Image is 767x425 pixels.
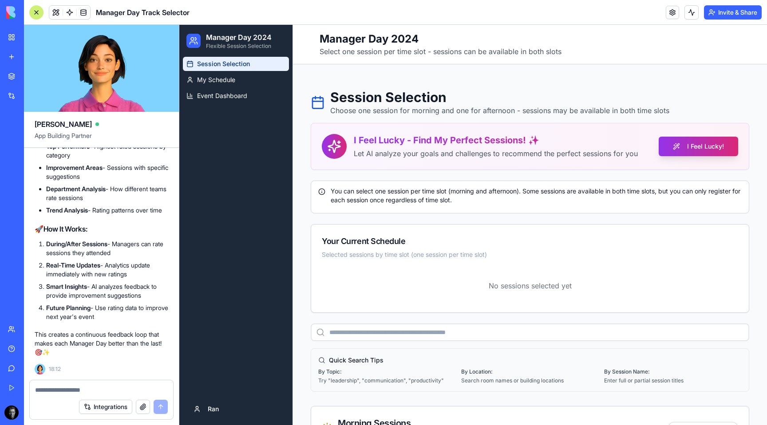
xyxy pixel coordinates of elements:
p: By Session Name: [425,343,562,350]
strong: Trend Analysis [46,206,88,214]
strong: Department Analysis [46,185,106,193]
div: 6 session s available [489,397,559,409]
span: Manager Day Track Selector [96,7,190,18]
li: - AI analyzes feedback to provide improvement suggestions [46,282,168,300]
div: You can select one session per time slot (morning and afternoon). Some sessions are available in ... [139,162,562,180]
li: - Rating patterns over time [46,206,168,215]
button: Ran [7,375,106,393]
li: - Use rating data to improve next year's event [46,303,168,321]
strong: Future Planning [46,304,91,311]
img: 1757052898126_crqm62.png [4,405,19,420]
a: Event Dashboard [4,64,110,78]
img: Ella_00000_wcx2te.png [35,364,45,374]
li: - Sessions with specific suggestions [46,163,168,181]
h2: Manager Day 2024 [27,7,92,18]
li: - How different teams rate sessions [46,185,168,202]
span: App Building Partner [35,131,168,147]
button: Integrations [79,400,132,414]
span: Session Selection [18,35,71,43]
strong: During/After Sessions [46,240,107,248]
a: My Schedule [4,48,110,62]
strong: Smart Insights [46,283,87,290]
p: No sessions selected yet [142,256,559,266]
div: Selected sessions by time slot (one session per time slot) [142,225,559,234]
p: Search room names or building locations [282,352,419,359]
p: Enter full or partial session titles [425,352,562,359]
h2: 🚀 [35,224,168,234]
li: - Managers can rate sessions they attended [46,240,168,257]
span: [PERSON_NAME] [35,119,92,130]
p: By Topic: [139,343,277,350]
button: I Feel Lucky! [479,112,559,131]
p: By Location: [282,343,419,350]
div: Your Current Schedule [142,210,559,223]
li: - Analytics update immediately with new ratings [46,261,168,279]
p: Choose one session for morning and one for afternoon - sessions may be available in both time slots [151,80,490,91]
p: Select one session per time slot - sessions can be available in both slots [140,21,382,32]
strong: Real-Time Updates [46,261,100,269]
div: Morning Sessions [158,392,231,405]
button: Invite & Share [704,5,762,20]
span: Ran [28,380,40,389]
a: Session Selection [4,32,110,46]
p: This creates a continuous feedback loop that makes each Manager Day better than the last! 🎯✨ [35,330,168,357]
p: Try "leadership", "communication", "productivity" [139,352,277,359]
p: Flexible Session Selection [27,18,92,25]
h1: Manager Day 2024 [140,7,382,21]
p: Let AI analyze your goals and challenges to recommend the perfect sessions for you [174,123,459,134]
span: Quick Search Tips [150,331,204,340]
strong: How It Works: [43,224,88,233]
span: My Schedule [18,51,56,59]
span: Event Dashboard [18,67,68,75]
li: - Highest rated sessions by category [46,142,168,160]
strong: Improvement Areas [46,164,103,171]
img: logo [6,6,61,19]
span: 18:12 [49,366,61,373]
h3: I Feel Lucky - Find My Perfect Sessions! ✨ [174,109,459,122]
h1: Session Selection [151,64,490,80]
